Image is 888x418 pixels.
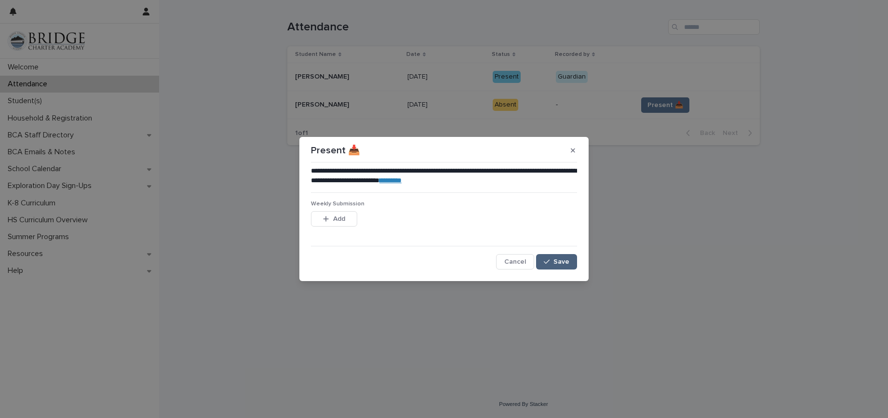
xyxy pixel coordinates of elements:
span: Save [553,258,569,265]
span: Weekly Submission [311,201,364,207]
span: Cancel [504,258,526,265]
p: Present 📥 [311,145,360,156]
span: Add [333,216,345,222]
button: Cancel [496,254,534,270]
button: Save [536,254,577,270]
button: Add [311,211,357,227]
